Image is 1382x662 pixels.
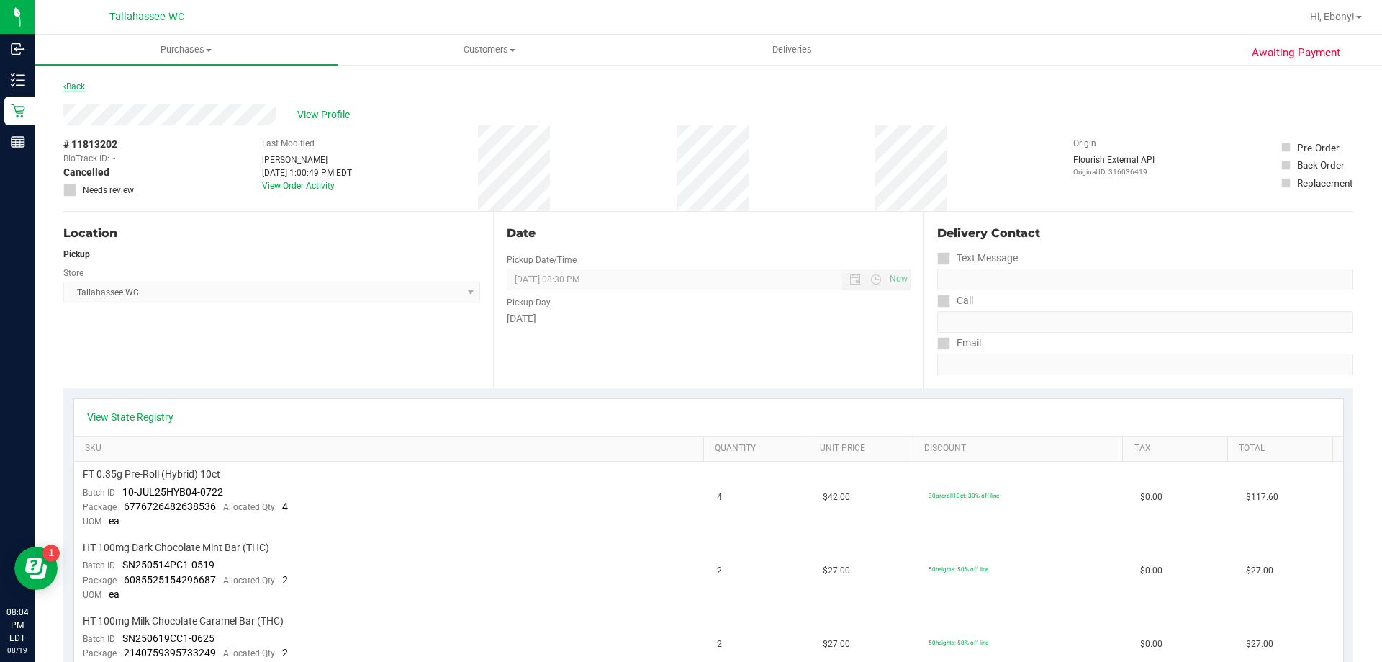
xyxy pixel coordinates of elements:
div: [DATE] [507,311,910,326]
span: Batch ID [83,634,115,644]
inline-svg: Retail [11,104,25,118]
span: 30preroll10ct: 30% off line [929,492,999,499]
span: Package [83,576,117,586]
span: Package [83,502,117,512]
span: 4 [717,491,722,504]
span: Hi, Ebony! [1310,11,1355,22]
span: 4 [282,501,288,512]
span: Allocated Qty [223,576,275,586]
a: Discount [924,443,1117,455]
span: View Profile [297,107,355,122]
p: Original ID: 316036419 [1073,166,1155,177]
span: BioTrack ID: [63,152,109,165]
a: Tax [1134,443,1222,455]
a: Unit Price [820,443,908,455]
span: $27.00 [1246,564,1273,578]
span: 2140759395733249 [124,647,216,658]
label: Call [937,290,973,311]
span: $27.00 [1246,638,1273,651]
span: Awaiting Payment [1252,45,1340,61]
p: 08:04 PM EDT [6,606,28,645]
a: View Order Activity [262,181,335,191]
span: UOM [83,516,101,527]
div: Replacement [1297,176,1352,190]
div: Pre-Order [1297,140,1340,155]
a: Back [63,81,85,91]
span: Customers [338,43,640,56]
a: Customers [338,35,641,65]
a: Total [1239,443,1327,455]
span: 6776726482638536 [124,501,216,512]
span: FT 0.35g Pre-Roll (Hybrid) 10ct [83,468,220,481]
span: Deliveries [753,43,831,56]
span: $27.00 [823,564,850,578]
a: View State Registry [87,410,173,424]
span: SN250619CC1-0625 [122,632,214,644]
iframe: Resource center [14,547,58,590]
label: Pickup Date/Time [507,254,577,267]
label: Origin [1073,137,1096,150]
div: Delivery Contact [937,225,1353,242]
span: $27.00 [823,638,850,651]
span: Batch ID [83,488,115,498]
span: 6085525154296687 [124,574,216,586]
inline-svg: Inbound [11,42,25,56]
span: - [113,152,115,165]
div: Flourish External API [1073,153,1155,177]
input: Format: (999) 999-9999 [937,269,1353,290]
span: 2 [282,574,288,586]
a: SKU [85,443,697,455]
span: $117.60 [1246,491,1278,504]
div: Location [63,225,480,242]
input: Format: (999) 999-9999 [937,311,1353,333]
span: $0.00 [1140,638,1162,651]
span: 2 [717,564,722,578]
span: $42.00 [823,491,850,504]
span: HT 100mg Milk Chocolate Caramel Bar (THC) [83,614,284,628]
span: Cancelled [63,165,109,180]
label: Last Modified [262,137,315,150]
a: Quantity [715,443,803,455]
label: Store [63,267,83,279]
span: Allocated Qty [223,502,275,512]
div: Date [507,225,910,242]
a: Deliveries [641,35,944,65]
span: # 11813202 [63,137,117,152]
div: [DATE] 1:00:49 PM EDT [262,166,352,179]
inline-svg: Inventory [11,73,25,87]
label: Text Message [937,248,1018,269]
div: [PERSON_NAME] [262,153,352,166]
span: 2 [282,647,288,658]
span: 10-JUL25HYB04-0722 [122,486,223,498]
span: Package [83,648,117,658]
strong: Pickup [63,249,90,259]
span: 2 [717,638,722,651]
span: Needs review [83,184,134,197]
span: $0.00 [1140,564,1162,578]
label: Email [937,333,981,354]
span: Allocated Qty [223,648,275,658]
span: UOM [83,590,101,600]
span: 50heights: 50% off line [929,565,988,573]
a: Purchases [35,35,338,65]
span: ea [109,515,119,527]
span: HT 100mg Dark Chocolate Mint Bar (THC) [83,541,269,555]
p: 08/19 [6,645,28,656]
span: Purchases [35,43,338,56]
span: 50heights: 50% off line [929,639,988,646]
span: ea [109,589,119,600]
iframe: Resource center unread badge [42,545,60,562]
label: Pickup Day [507,296,551,309]
span: SN250514PC1-0519 [122,559,214,571]
span: Batch ID [83,560,115,571]
inline-svg: Reports [11,135,25,149]
span: $0.00 [1140,491,1162,504]
div: Back Order [1297,158,1345,172]
span: Tallahassee WC [109,11,184,23]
